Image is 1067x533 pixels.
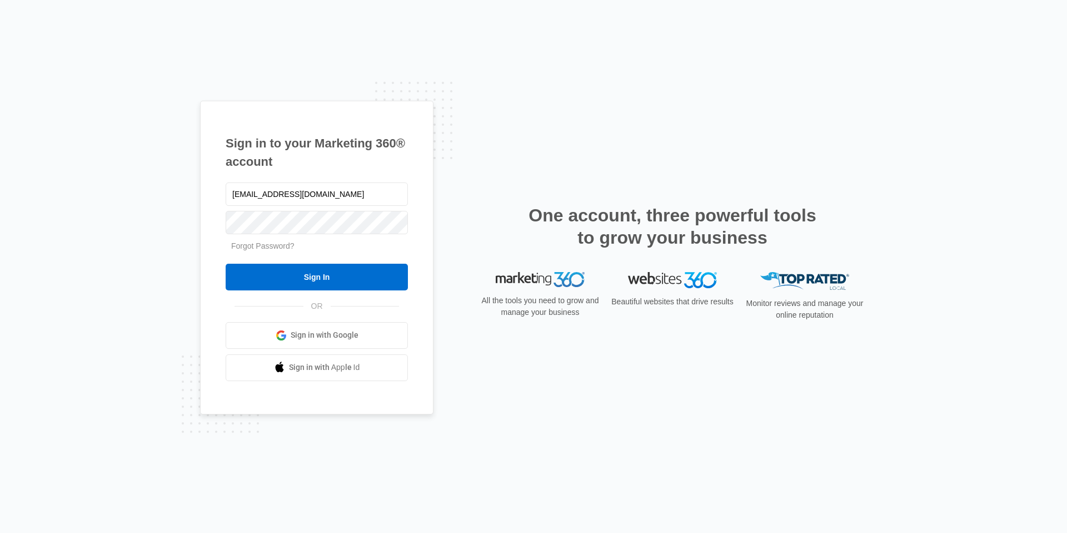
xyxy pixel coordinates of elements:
a: Sign in with Apple Id [226,354,408,381]
span: Sign in with Google [291,329,358,341]
img: Marketing 360 [496,272,585,288]
img: Websites 360 [628,272,717,288]
p: Monitor reviews and manage your online reputation [742,298,867,321]
a: Forgot Password? [231,241,295,250]
span: OR [303,300,331,312]
input: Email [226,182,408,206]
h2: One account, three powerful tools to grow your business [525,204,820,249]
a: Sign in with Google [226,322,408,349]
img: Top Rated Local [760,272,849,290]
p: Beautiful websites that drive results [610,296,735,308]
input: Sign In [226,264,408,290]
span: Sign in with Apple Id [289,362,360,373]
p: All the tools you need to grow and manage your business [478,295,602,318]
h1: Sign in to your Marketing 360® account [226,134,408,171]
